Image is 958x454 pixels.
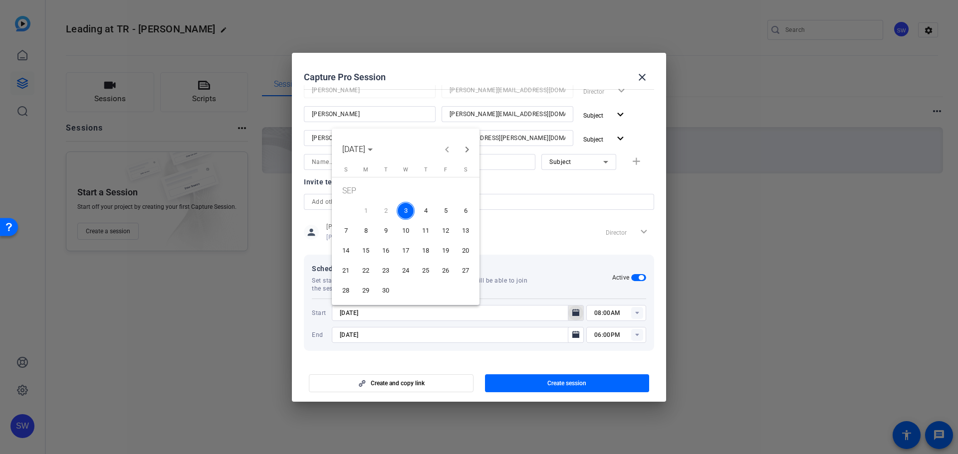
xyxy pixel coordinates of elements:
button: September 28, 2025 [336,281,356,301]
span: 4 [417,202,435,220]
span: 27 [457,262,475,280]
button: September 24, 2025 [396,261,416,281]
button: September 13, 2025 [456,221,476,241]
button: September 20, 2025 [456,241,476,261]
span: 24 [397,262,415,280]
span: T [424,166,428,173]
button: September 4, 2025 [416,201,436,221]
button: September 5, 2025 [436,201,456,221]
td: SEP [336,181,476,201]
button: September 7, 2025 [336,221,356,241]
span: 18 [417,242,435,260]
span: 28 [337,282,355,300]
button: September 30, 2025 [376,281,396,301]
button: September 9, 2025 [376,221,396,241]
button: September 29, 2025 [356,281,376,301]
span: 8 [357,222,375,240]
button: September 25, 2025 [416,261,436,281]
button: September 19, 2025 [436,241,456,261]
span: S [464,166,468,173]
span: 13 [457,222,475,240]
span: 22 [357,262,375,280]
button: September 26, 2025 [436,261,456,281]
span: 6 [457,202,475,220]
span: 21 [337,262,355,280]
span: 26 [437,262,455,280]
button: September 3, 2025 [396,201,416,221]
button: September 27, 2025 [456,261,476,281]
button: September 11, 2025 [416,221,436,241]
span: F [444,166,447,173]
button: September 22, 2025 [356,261,376,281]
span: 25 [417,262,435,280]
span: 9 [377,222,395,240]
span: 3 [397,202,415,220]
span: 11 [417,222,435,240]
span: 29 [357,282,375,300]
span: 10 [397,222,415,240]
span: 15 [357,242,375,260]
span: S [344,166,348,173]
button: September 15, 2025 [356,241,376,261]
span: 2 [377,202,395,220]
span: 5 [437,202,455,220]
span: [DATE] [342,145,365,154]
span: 19 [437,242,455,260]
span: 20 [457,242,475,260]
span: 1 [357,202,375,220]
button: September 8, 2025 [356,221,376,241]
button: September 18, 2025 [416,241,436,261]
span: 23 [377,262,395,280]
span: 16 [377,242,395,260]
button: September 12, 2025 [436,221,456,241]
span: 12 [437,222,455,240]
button: September 23, 2025 [376,261,396,281]
span: 30 [377,282,395,300]
span: 14 [337,242,355,260]
span: T [384,166,388,173]
button: September 16, 2025 [376,241,396,261]
button: September 2, 2025 [376,201,396,221]
button: September 14, 2025 [336,241,356,261]
button: Next month [457,140,477,159]
button: September 21, 2025 [336,261,356,281]
button: Choose month and year [338,141,377,158]
button: September 17, 2025 [396,241,416,261]
span: 17 [397,242,415,260]
span: M [363,166,368,173]
span: 7 [337,222,355,240]
button: September 6, 2025 [456,201,476,221]
button: September 1, 2025 [356,201,376,221]
span: W [403,166,408,173]
button: September 10, 2025 [396,221,416,241]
